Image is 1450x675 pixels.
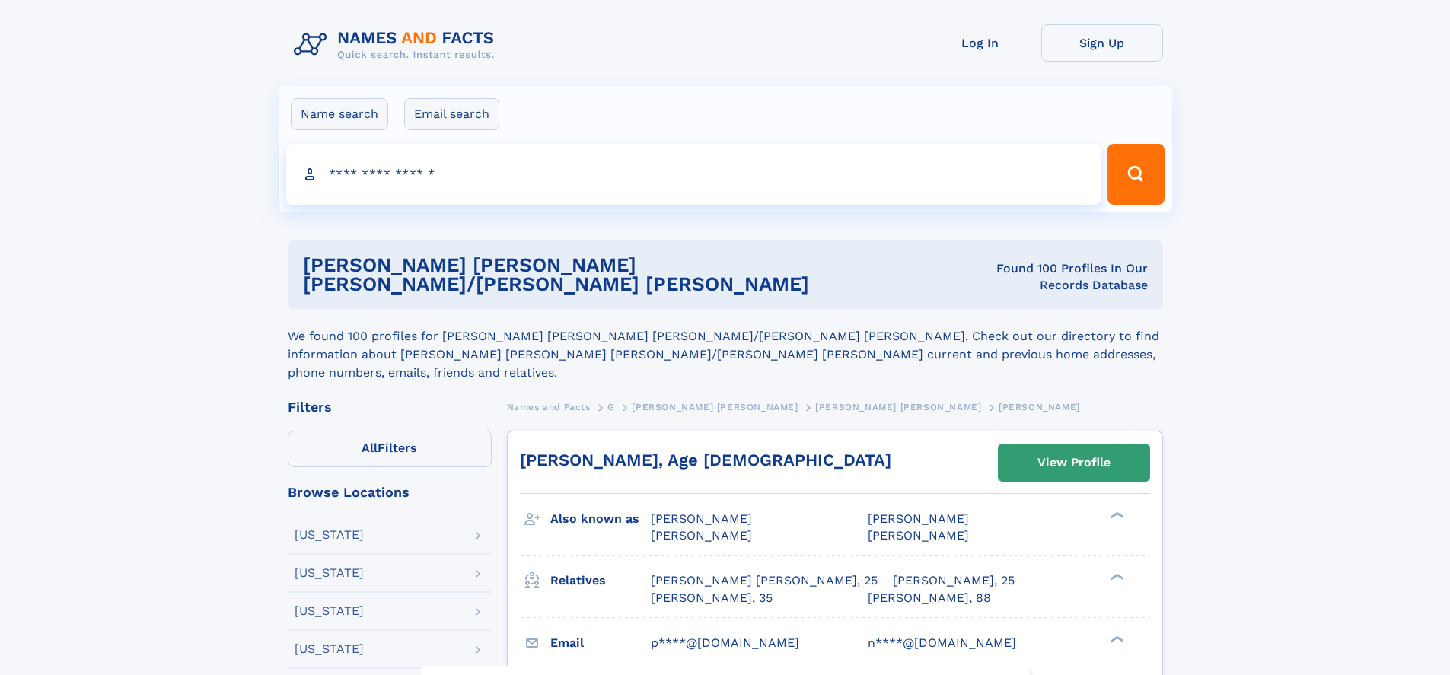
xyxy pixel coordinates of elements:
a: [PERSON_NAME] [PERSON_NAME] [815,397,981,416]
div: Filters [288,400,492,414]
span: G [607,402,615,412]
label: Filters [288,431,492,467]
a: [PERSON_NAME], 88 [868,590,991,607]
a: Log In [919,24,1041,62]
div: Browse Locations [288,486,492,499]
a: [PERSON_NAME], Age [DEMOGRAPHIC_DATA] [520,451,891,470]
div: [US_STATE] [295,605,364,617]
div: ❯ [1107,634,1125,644]
a: [PERSON_NAME] [PERSON_NAME], 25 [651,572,878,589]
a: G [607,397,615,416]
div: [US_STATE] [295,529,364,541]
label: Name search [291,98,388,130]
h1: [PERSON_NAME] [PERSON_NAME] [PERSON_NAME]/[PERSON_NAME] [PERSON_NAME] [303,256,947,294]
div: [US_STATE] [295,643,364,655]
h3: Also known as [550,506,651,532]
span: [PERSON_NAME] [868,511,969,526]
img: Logo Names and Facts [288,24,507,65]
div: ❯ [1107,511,1125,521]
h3: Relatives [550,568,651,594]
span: [PERSON_NAME] [999,402,1080,412]
div: View Profile [1037,445,1111,480]
label: Email search [404,98,499,130]
span: [PERSON_NAME] [PERSON_NAME] [632,402,798,412]
div: Found 100 Profiles In Our Records Database [947,260,1148,294]
button: Search Button [1107,144,1164,205]
a: [PERSON_NAME], 35 [651,590,773,607]
a: [PERSON_NAME] [PERSON_NAME] [632,397,798,416]
span: [PERSON_NAME] [651,511,752,526]
div: [US_STATE] [295,567,364,579]
span: All [362,441,378,455]
a: View Profile [999,444,1149,481]
input: search input [286,144,1101,205]
a: [PERSON_NAME], 25 [893,572,1015,589]
div: ❯ [1107,572,1125,582]
span: [PERSON_NAME] [651,528,752,543]
a: Names and Facts [507,397,591,416]
div: We found 100 profiles for [PERSON_NAME] [PERSON_NAME] [PERSON_NAME]/[PERSON_NAME] [PERSON_NAME]. ... [288,309,1163,382]
h3: Email [550,630,651,656]
span: [PERSON_NAME] [868,528,969,543]
a: Sign Up [1041,24,1163,62]
span: [PERSON_NAME] [PERSON_NAME] [815,402,981,412]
